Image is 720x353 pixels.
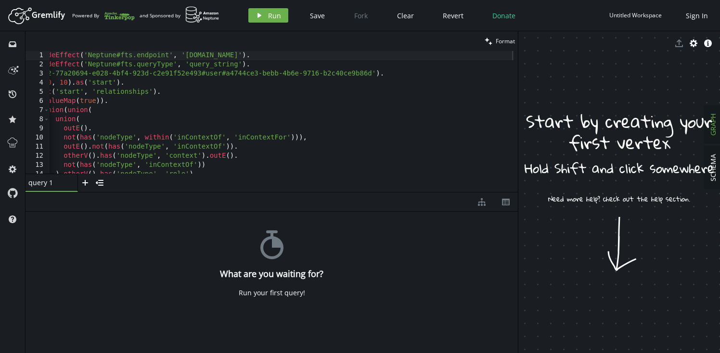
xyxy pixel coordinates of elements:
[485,8,523,23] button: Donate
[26,124,50,133] div: 9
[310,11,325,20] span: Save
[248,8,288,23] button: Run
[28,178,67,187] span: query 1
[26,133,50,142] div: 10
[239,289,305,297] div: Run your first query!
[26,78,50,88] div: 4
[26,51,50,60] div: 1
[140,6,219,25] div: and Sponsored by
[686,11,708,20] span: Sign In
[347,8,375,23] button: Fork
[185,6,219,23] img: AWS Neptune
[268,11,281,20] span: Run
[220,269,323,279] h4: What are you waiting for?
[26,115,50,124] div: 8
[609,12,662,19] div: Untitled Workspace
[708,113,718,136] span: GRAPH
[443,11,463,20] span: Revert
[354,11,368,20] span: Fork
[26,161,50,170] div: 13
[26,88,50,97] div: 5
[72,7,135,24] div: Powered By
[26,69,50,78] div: 3
[26,142,50,151] div: 11
[390,8,421,23] button: Clear
[397,11,414,20] span: Clear
[26,60,50,69] div: 2
[482,31,518,51] button: Format
[26,170,50,179] div: 14
[492,11,515,20] span: Donate
[708,154,718,181] span: SCHEMA
[26,151,50,161] div: 12
[303,8,332,23] button: Save
[496,37,515,45] span: Format
[26,97,50,106] div: 6
[681,8,713,23] button: Sign In
[26,106,50,115] div: 7
[436,8,471,23] button: Revert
